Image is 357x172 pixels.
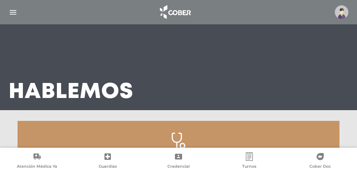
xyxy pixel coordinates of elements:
span: Credencial [167,164,190,170]
h3: Hablemos [9,83,133,102]
a: Turnos [214,152,285,171]
a: Atención Médica Ya [1,152,72,171]
a: Credencial [143,152,214,171]
span: Guardias [99,164,117,170]
img: Cober_menu-lines-white.svg [9,8,18,17]
span: Cober Doc [309,164,331,170]
img: profile-placeholder.svg [335,5,348,19]
span: Atención Médica Ya [17,164,57,170]
img: logo_cober_home-white.png [156,4,194,21]
span: Turnos [242,164,256,170]
a: Cober Doc [285,152,356,171]
a: Guardias [72,152,143,171]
